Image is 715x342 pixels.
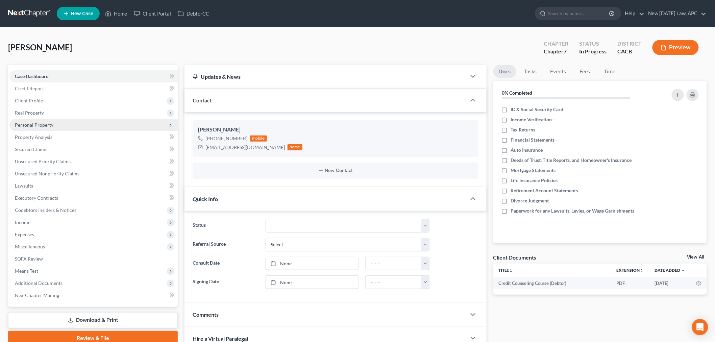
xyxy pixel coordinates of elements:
span: NextChapter Mailing [15,292,59,298]
a: Events [545,65,572,78]
div: home [288,144,302,150]
a: Help [622,7,644,20]
button: Preview [652,40,699,55]
span: ID & Social Security Card [511,106,564,113]
a: Secured Claims [9,143,178,155]
span: Expenses [15,231,34,237]
span: Deeds of Trust, Title Reports, and Homeowner's Insurance [511,157,632,164]
span: Case Dashboard [15,73,49,79]
a: Home [102,7,130,20]
a: Timer [599,65,623,78]
i: expand_more [681,269,685,273]
span: Client Profile [15,98,43,103]
div: [PHONE_NUMBER] [205,135,247,142]
td: [DATE] [649,277,691,289]
span: Personal Property [15,122,53,128]
span: 7 [564,48,567,54]
a: Executory Contracts [9,192,178,204]
span: [PERSON_NAME] [8,42,72,52]
span: Financial Statements - [511,137,558,143]
a: SOFA Review [9,253,178,265]
a: DebtorCC [174,7,213,20]
i: unfold_more [509,269,513,273]
a: Download & Print [8,312,178,328]
label: Status [189,219,262,233]
input: -- : -- [366,276,422,289]
span: Additional Documents [15,280,63,286]
span: Contact [193,97,212,103]
div: Status [579,40,607,48]
span: SOFA Review [15,256,43,262]
span: Credit Report [15,85,44,91]
a: Titleunfold_more [499,268,513,273]
td: PDF [611,277,649,289]
a: Extensionunfold_more [617,268,644,273]
a: Unsecured Nonpriority Claims [9,168,178,180]
a: Case Dashboard [9,70,178,82]
div: In Progress [579,48,607,55]
div: mobile [250,136,267,142]
a: Property Analysis [9,131,178,143]
a: None [266,276,358,289]
span: Real Property [15,110,44,116]
a: Credit Report [9,82,178,95]
a: None [266,257,358,270]
span: Unsecured Nonpriority Claims [15,171,79,176]
a: Tasks [519,65,542,78]
span: Income [15,219,30,225]
div: Client Documents [493,254,537,261]
label: Signing Date [189,275,262,289]
span: Auto Insurance [511,147,543,153]
input: -- : -- [366,257,422,270]
a: Docs [493,65,516,78]
div: [PERSON_NAME] [198,126,473,134]
label: Referral Source [189,238,262,251]
div: Chapter [544,40,568,48]
span: Unsecured Priority Claims [15,158,71,164]
a: Date Added expand_more [655,268,685,273]
a: NextChapter Mailing [9,289,178,301]
span: New Case [71,11,93,16]
span: Divorce Judgment [511,197,549,204]
div: [EMAIL_ADDRESS][DOMAIN_NAME] [205,144,285,151]
td: Credit Counseling Course (Debtor) [493,277,612,289]
a: Fees [574,65,596,78]
a: Unsecured Priority Claims [9,155,178,168]
span: Property Analysis [15,134,52,140]
span: Executory Contracts [15,195,58,201]
span: Retirement Account Statements [511,187,578,194]
input: Search by name... [548,7,610,20]
a: View All [687,255,704,260]
div: Updates & News [193,73,458,80]
span: Lawsuits [15,183,33,189]
a: New [DATE] Law, APC [645,7,707,20]
span: Codebtors Insiders & Notices [15,207,76,213]
span: Mortgage Statements [511,167,556,174]
i: unfold_more [640,269,644,273]
span: Quick Info [193,196,218,202]
span: Life Insurance Policies [511,177,558,184]
span: Secured Claims [15,146,47,152]
span: Income Verification - [511,116,555,123]
button: New Contact [198,168,473,173]
div: Chapter [544,48,568,55]
div: Open Intercom Messenger [692,319,708,335]
span: Paperwork for any Lawsuits, Levies, or Wage Garnishments [511,207,635,214]
span: Tax Returns [511,126,536,133]
span: Hire a Virtual Paralegal [193,335,248,342]
span: Miscellaneous [15,244,45,249]
a: Lawsuits [9,180,178,192]
span: Comments [193,311,219,318]
div: CACB [617,48,642,55]
a: Client Portal [130,7,174,20]
strong: 0% Completed [502,90,533,96]
div: District [617,40,642,48]
span: Means Test [15,268,38,274]
label: Consult Date [189,257,262,270]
